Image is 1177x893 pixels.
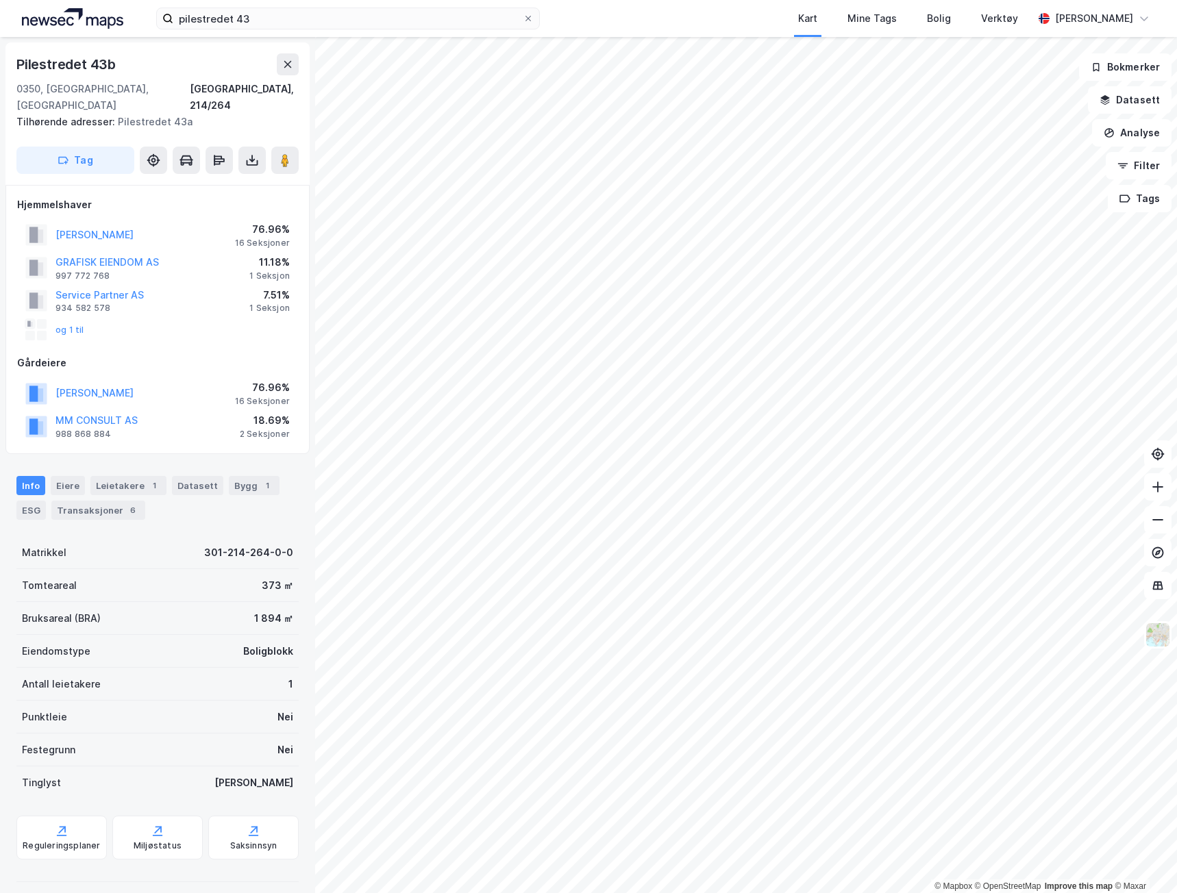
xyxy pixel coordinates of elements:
div: Verktøy [981,10,1018,27]
div: 1 Seksjon [249,303,290,314]
div: 7.51% [249,287,290,303]
div: Nei [277,742,293,758]
div: 1 [288,676,293,692]
div: Boligblokk [243,643,293,659]
button: Datasett [1088,86,1172,114]
div: Tomteareal [22,577,77,594]
div: 988 868 884 [55,429,111,440]
div: Transaksjoner [51,501,145,520]
div: [GEOGRAPHIC_DATA], 214/264 [190,81,299,114]
div: Kontrollprogram for chat [1108,827,1177,893]
div: Tinglyst [22,775,61,791]
div: Antall leietakere [22,676,101,692]
div: Hjemmelshaver [17,197,298,213]
div: Bruksareal (BRA) [22,610,101,627]
div: 16 Seksjoner [235,396,290,407]
div: Leietakere [90,476,166,495]
span: Tilhørende adresser: [16,116,118,127]
div: 76.96% [235,221,290,238]
div: Festegrunn [22,742,75,758]
button: Analyse [1092,119,1172,147]
a: Improve this map [1045,881,1113,891]
button: Tags [1108,185,1172,212]
button: Filter [1106,152,1172,179]
div: 2 Seksjoner [240,429,290,440]
div: Miljøstatus [134,840,182,851]
button: Tag [16,147,134,174]
div: 997 772 768 [55,271,110,281]
a: Mapbox [934,881,972,891]
div: 373 ㎡ [262,577,293,594]
div: Bolig [927,10,951,27]
div: Matrikkel [22,544,66,561]
button: Bokmerker [1079,53,1172,81]
div: [PERSON_NAME] [1055,10,1133,27]
div: Punktleie [22,709,67,725]
div: Eiendomstype [22,643,90,659]
iframe: Chat Widget [1108,827,1177,893]
div: Eiere [51,476,85,495]
img: logo.a4113a55bc3d86da70a041830d287a7e.svg [22,8,123,29]
div: 1 894 ㎡ [254,610,293,627]
div: Pilestredet 43a [16,114,288,130]
div: Reguleringsplaner [23,840,100,851]
div: Kart [798,10,817,27]
div: Gårdeiere [17,355,298,371]
div: Mine Tags [847,10,897,27]
div: Pilestredet 43b [16,53,119,75]
div: [PERSON_NAME] [214,775,293,791]
div: 1 [260,479,274,492]
div: 934 582 578 [55,303,110,314]
div: 301-214-264-0-0 [204,544,293,561]
div: Nei [277,709,293,725]
div: 1 Seksjon [249,271,290,281]
div: 76.96% [235,379,290,396]
img: Z [1145,622,1171,648]
div: 1 [147,479,161,492]
input: Søk på adresse, matrikkel, gårdeiere, leietakere eller personer [173,8,523,29]
div: 11.18% [249,254,290,271]
div: 18.69% [240,412,290,429]
div: Datasett [172,476,223,495]
div: 16 Seksjoner [235,238,290,249]
div: 6 [126,503,140,517]
div: Info [16,476,45,495]
div: Saksinnsyn [230,840,277,851]
div: ESG [16,501,46,520]
div: 0350, [GEOGRAPHIC_DATA], [GEOGRAPHIC_DATA] [16,81,190,114]
a: OpenStreetMap [975,881,1041,891]
div: Bygg [229,476,280,495]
